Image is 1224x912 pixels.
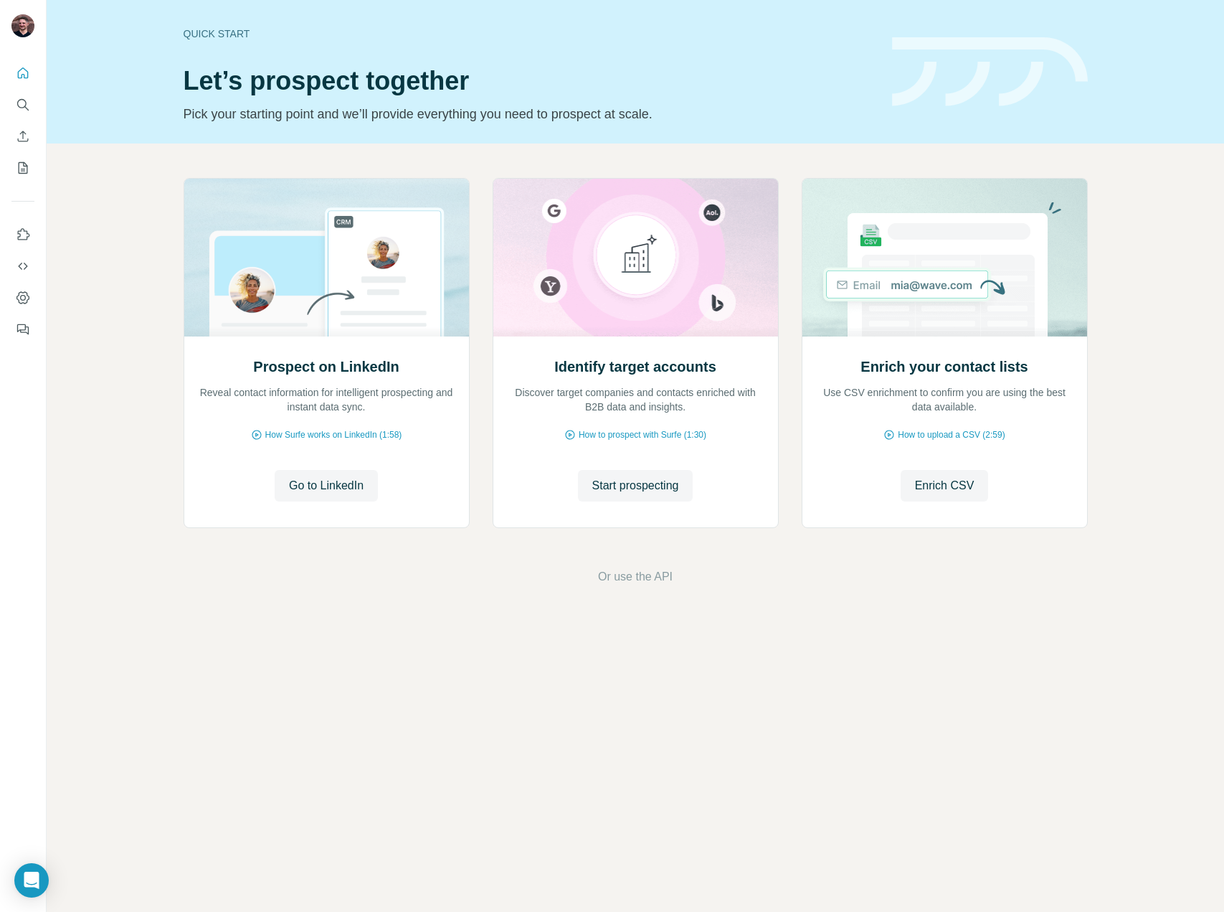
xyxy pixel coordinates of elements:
button: Enrich CSV [901,470,989,502]
h2: Enrich your contact lists [860,357,1028,377]
h1: Let’s prospect together [184,67,875,95]
img: Avatar [11,14,34,37]
div: Quick start [184,27,875,41]
button: Start prospecting [578,470,693,502]
img: Identify target accounts [493,179,779,337]
p: Pick your starting point and we’ll provide everything you need to prospect at scale. [184,104,875,124]
button: Use Surfe API [11,253,34,279]
button: Go to LinkedIn [275,470,378,502]
button: Or use the API [598,568,673,586]
span: How to upload a CSV (2:59) [898,428,1005,441]
button: Dashboard [11,285,34,311]
div: Open Intercom Messenger [14,863,49,898]
span: Enrich CSV [915,477,974,494]
button: Search [11,92,34,118]
span: How Surfe works on LinkedIn (1:58) [265,428,402,441]
p: Discover target companies and contacts enriched with B2B data and insights. [508,385,764,414]
span: Start prospecting [592,477,679,494]
img: Prospect on LinkedIn [184,179,470,337]
img: banner [892,37,1088,107]
span: How to prospect with Surfe (1:30) [579,428,706,441]
p: Use CSV enrichment to confirm you are using the best data available. [817,385,1073,414]
button: Use Surfe on LinkedIn [11,222,34,248]
button: My lists [11,155,34,181]
p: Reveal contact information for intelligent prospecting and instant data sync. [199,385,455,414]
span: Go to LinkedIn [289,477,364,494]
button: Feedback [11,316,34,342]
button: Quick start [11,60,34,86]
button: Enrich CSV [11,123,34,149]
h2: Identify target accounts [554,357,716,377]
h2: Prospect on LinkedIn [253,357,399,377]
img: Enrich your contact lists [802,179,1088,337]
